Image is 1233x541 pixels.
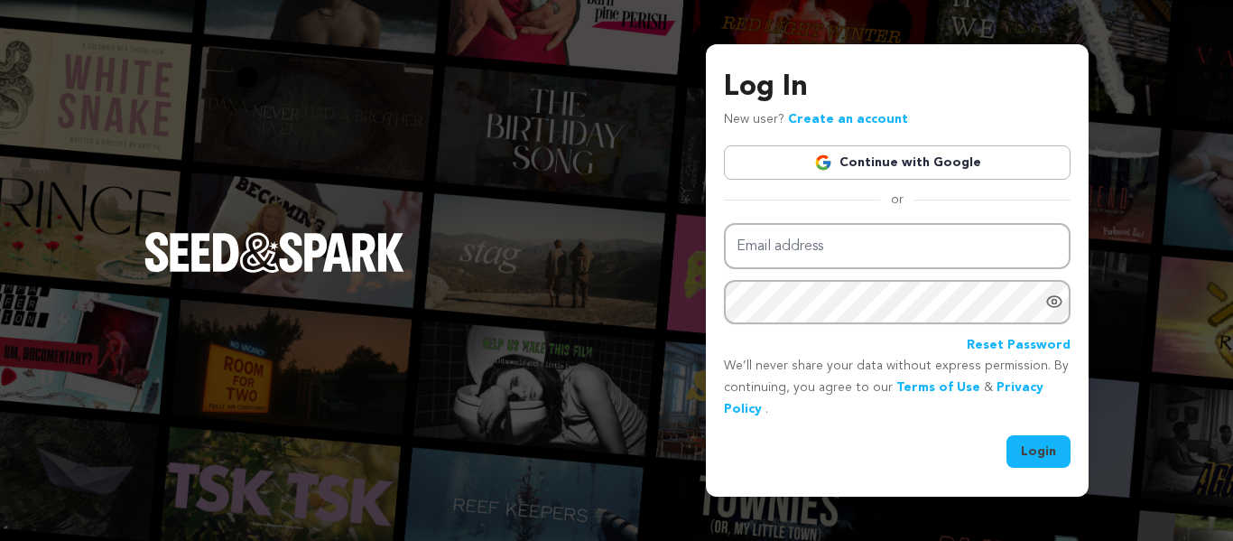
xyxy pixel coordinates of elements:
[967,335,1071,357] a: Reset Password
[724,145,1071,180] a: Continue with Google
[896,381,980,394] a: Terms of Use
[724,223,1071,269] input: Email address
[724,381,1043,415] a: Privacy Policy
[1006,435,1071,468] button: Login
[788,113,908,126] a: Create an account
[1045,293,1063,311] a: Show password as plain text. Warning: this will display your password on the screen.
[880,191,914,209] span: or
[724,66,1071,109] h3: Log In
[724,109,908,131] p: New user?
[814,154,832,172] img: Google logo
[144,232,404,308] a: Seed&Spark Homepage
[144,232,404,272] img: Seed&Spark Logo
[724,356,1071,420] p: We’ll never share your data without express permission. By continuing, you agree to our & .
